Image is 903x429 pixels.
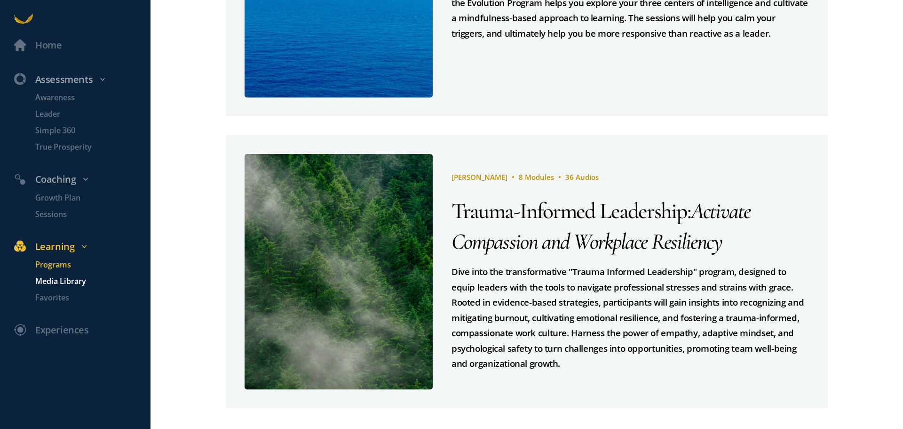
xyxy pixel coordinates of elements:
[7,172,155,187] div: Coaching
[35,292,148,304] p: Favorites
[21,141,150,153] a: True Prosperity
[35,259,148,271] p: Programs
[35,125,148,137] p: Simple 360
[35,192,148,204] p: Growth Plan
[35,209,148,220] p: Sessions
[451,172,507,182] span: [PERSON_NAME]
[21,259,150,271] a: Programs
[35,38,62,53] div: Home
[21,108,150,120] a: Leader
[519,172,554,182] span: 8 Modules
[35,323,89,338] div: Experiences
[21,92,150,104] a: Awareness
[35,108,148,120] p: Leader
[21,292,150,304] a: Favorites
[451,197,687,225] span: Trauma-Informed Leadership
[565,172,599,182] span: 36 Audios
[35,275,148,287] p: Media Library
[7,72,155,88] div: Assessments
[21,192,150,204] a: Growth Plan
[7,239,155,255] div: Learning
[451,264,809,372] div: Dive into the transformative "Trauma Informed Leadership" program, designed to equip leaders with...
[21,275,150,287] a: Media Library
[451,196,809,257] div: :
[21,209,150,220] a: Sessions
[35,92,148,104] p: Awareness
[35,141,148,153] p: True Prosperity
[21,125,150,137] a: Simple 360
